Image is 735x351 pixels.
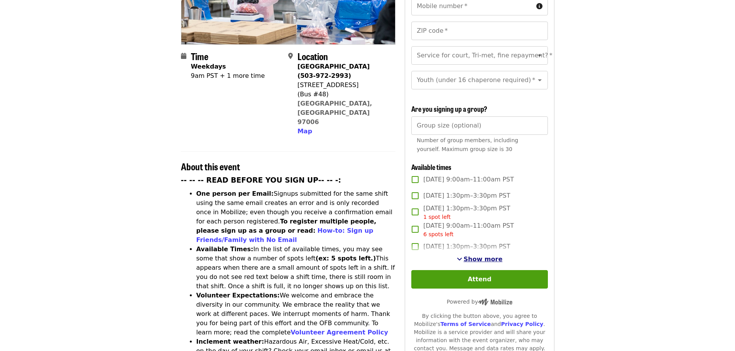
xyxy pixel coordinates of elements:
div: (Bus #48) [297,90,389,99]
a: Privacy Policy [501,321,543,327]
i: circle-info icon [536,3,542,10]
span: [DATE] 1:30pm–3:30pm PST [423,191,510,200]
span: Time [191,49,208,63]
span: [DATE] 9:00am–11:00am PST [423,175,514,184]
img: Powered by Mobilize [478,299,512,306]
span: Show more [464,255,503,263]
button: Attend [411,270,547,289]
strong: One person per Email: [196,190,274,197]
span: [DATE] 1:30pm–3:30pm PST [423,204,510,221]
button: Map [297,127,312,136]
span: Number of group members, including yourself. Maximum group size is 30 [417,137,518,152]
span: [DATE] 9:00am–11:00am PST [423,221,514,238]
i: calendar icon [181,52,186,60]
button: Open [534,50,545,61]
li: In the list of available times, you may see some that show a number of spots left This appears wh... [196,245,396,291]
input: [object Object] [411,116,547,135]
strong: Weekdays [191,63,226,70]
span: Available times [411,162,451,172]
div: [STREET_ADDRESS] [297,81,389,90]
strong: Volunteer Expectations: [196,292,280,299]
li: Signups submitted for the same shift using the same email creates an error and is only recorded o... [196,189,396,245]
strong: To register multiple people, please sign up as a group or read: [196,218,377,234]
i: map-marker-alt icon [288,52,293,60]
strong: Inclement weather: [196,338,264,345]
div: 9am PST + 1 more time [191,71,265,81]
span: About this event [181,160,240,173]
button: Open [534,75,545,86]
input: ZIP code [411,22,547,40]
span: Powered by [447,299,512,305]
span: 6 spots left [423,231,453,237]
span: [DATE] 1:30pm–3:30pm PST [423,242,510,251]
span: 1 spot left [423,214,451,220]
strong: -- -- -- READ BEFORE YOU SIGN UP-- -- -: [181,176,341,184]
a: How-to: Sign up Friends/Family with No Email [196,227,373,244]
a: Volunteer Agreement Policy [291,329,388,336]
a: Terms of Service [440,321,491,327]
li: We welcome and embrace the diversity in our community. We embrace the reality that we work at dif... [196,291,396,337]
a: [GEOGRAPHIC_DATA], [GEOGRAPHIC_DATA] 97006 [297,100,372,126]
strong: (ex: 5 spots left.) [316,255,376,262]
span: Location [297,49,328,63]
button: See more timeslots [457,255,503,264]
strong: [GEOGRAPHIC_DATA] (503-972-2993) [297,63,370,79]
span: Are you signing up a group? [411,104,487,114]
span: Map [297,128,312,135]
strong: Available Times: [196,245,253,253]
